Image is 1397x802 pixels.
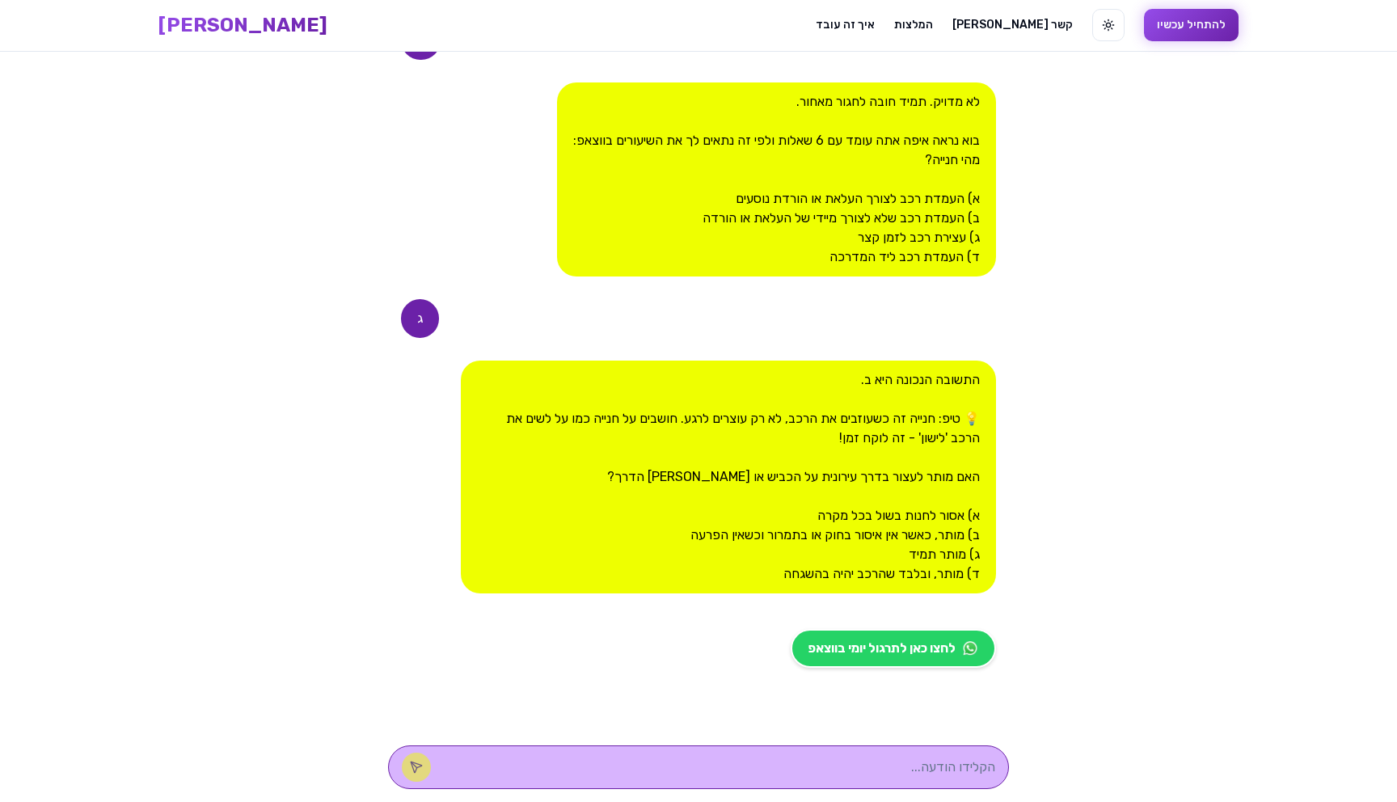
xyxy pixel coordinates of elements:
[158,12,327,38] a: [PERSON_NAME]
[894,17,933,33] a: המלצות
[952,17,1073,33] a: [PERSON_NAME] קשר
[557,82,996,276] div: לא מדויק. תמיד חובה לחגור מאחור. בוא נראה איפה אתה עומד עם 6 שאלות ולפי זה נתאים לך את השיעורים ב...
[1144,9,1239,41] button: להתחיל עכשיו
[401,299,439,338] div: ג
[461,361,996,593] div: התשובה הנכונה היא ב. 💡 טיפ: חנייה זה כשעוזבים את הרכב, לא רק עוצרים לרגע. חושבים על חנייה כמו על ...
[808,639,956,658] span: לחצו כאן לתרגול יומי בווצאפ
[791,629,996,668] a: לחצו כאן לתרגול יומי בווצאפ
[816,17,875,33] a: איך זה עובד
